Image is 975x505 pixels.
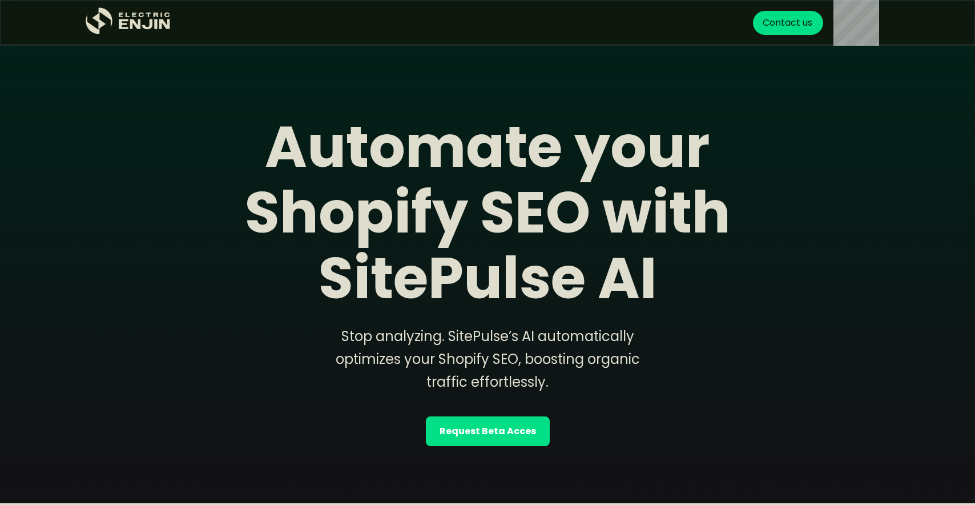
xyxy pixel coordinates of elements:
strong: Automate your Shopify SEO with SitePulse AI [245,107,731,318]
a: Request Beta Acces [426,416,550,446]
a: home [86,7,171,39]
strong: Request Beta Acces [440,424,536,438]
div: Contact us [763,16,812,30]
div: Stop analyzing. SitePulse’s AI automatically optimizes your Shopify SEO, boosting organic traffic... [316,325,659,394]
a: Contact us [753,11,823,35]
